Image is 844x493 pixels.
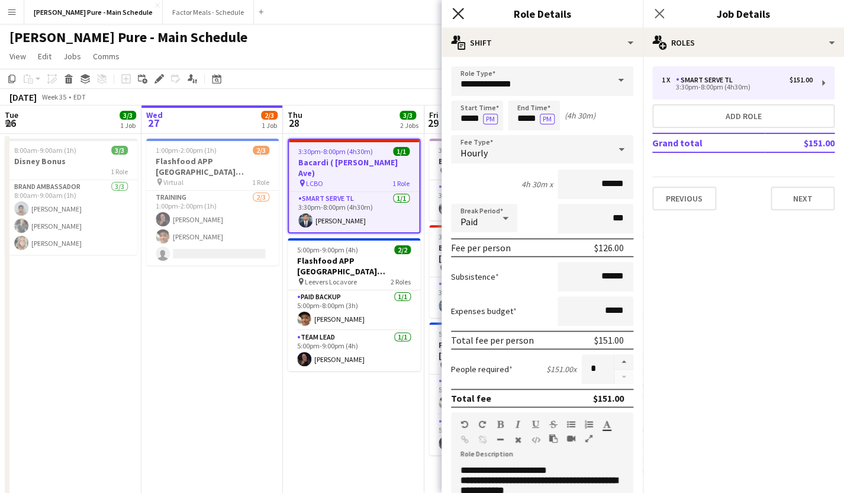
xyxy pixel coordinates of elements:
h1: [PERSON_NAME] Pure - Main Schedule [9,28,247,46]
div: 1 x [662,76,676,84]
button: Increase [614,354,633,370]
app-card-role: Smart Serve TL1/13:30pm-8:00pm (4h30m)[PERSON_NAME] [289,192,419,232]
div: (4h 30m) [565,110,595,121]
span: Fri [429,110,439,120]
div: Total fee per person [451,334,534,346]
button: Bold [496,420,504,429]
button: Fullscreen [585,434,593,443]
div: 1 Job [262,121,277,130]
h3: Flashfood APP [GEOGRAPHIC_DATA] [GEOGRAPHIC_DATA], [GEOGRAPHIC_DATA] [288,255,420,277]
button: Add role [652,104,835,128]
h3: Flashfood APP [GEOGRAPHIC_DATA] [GEOGRAPHIC_DATA], [GEOGRAPHIC_DATA] Training [146,156,279,177]
span: Edit [38,51,51,62]
h3: Flashfood APP [GEOGRAPHIC_DATA] [GEOGRAPHIC_DATA], [GEOGRAPHIC_DATA] [429,340,562,361]
label: Subsistence [451,271,499,282]
div: 2 Jobs [400,121,418,130]
span: 26 [3,116,18,130]
span: 28 [286,116,302,130]
td: Grand total [652,133,765,152]
a: Comms [88,49,124,64]
span: 1:00pm-2:00pm (1h) [156,146,217,155]
span: 1 Role [111,167,128,176]
span: Wed [146,110,163,120]
div: 3:30pm-8:00pm (4h30m) [662,84,813,90]
div: $151.00 [593,392,624,404]
span: Hourly [460,147,488,159]
h3: Role Details [442,6,643,21]
div: [DATE] [9,91,37,103]
div: $151.00 [594,334,624,346]
h3: Bacardi ( [PERSON_NAME]) [429,156,562,167]
div: Smart Serve TL [676,76,737,84]
span: LCBO [306,179,323,188]
h3: Bacardi ( [PERSON_NAME] Ave) [289,157,419,178]
span: Leevers Locavore [305,277,357,286]
div: Fee per person [451,242,511,254]
span: Virtual [163,178,183,187]
div: 3:30pm-8:00pm (4h30m)1/1Bacardi ( [PERSON_NAME]) LCBO1 RoleSmart Serve TL1/13:30pm-8:00pm (4h30m)... [429,139,562,220]
button: Previous [652,187,716,210]
span: 3/3 [120,111,136,120]
span: 3:30pm-8:00pm (4h30m) [439,232,513,241]
span: Paid [460,216,478,228]
app-card-role: Smart Serve TL1/13:30pm-8:00pm (4h30m)[PERSON_NAME] [429,277,562,318]
app-job-card: 5:00pm-9:00pm (4h)2/2Flashfood APP [GEOGRAPHIC_DATA] [GEOGRAPHIC_DATA], [GEOGRAPHIC_DATA] Save-A-... [429,322,562,455]
div: 1 Job [120,121,136,130]
a: View [5,49,31,64]
span: Tue [5,110,18,120]
button: Factor Meals - Schedule [163,1,254,24]
span: Comms [93,51,120,62]
span: 3:30pm-8:00pm (4h30m) [298,147,373,156]
span: Week 35 [39,92,69,101]
app-job-card: 1:00pm-2:00pm (1h)2/3Flashfood APP [GEOGRAPHIC_DATA] [GEOGRAPHIC_DATA], [GEOGRAPHIC_DATA] Trainin... [146,139,279,265]
button: PM [483,114,498,124]
button: Insert video [567,434,575,443]
span: 8:00am-9:00am (1h) [14,146,76,155]
app-job-card: 8:00am-9:00am (1h)3/3Disney Bonus1 RoleBrand Ambassador3/38:00am-9:00am (1h)[PERSON_NAME][PERSON_... [5,139,137,255]
button: Underline [531,420,540,429]
div: 5:00pm-9:00pm (4h)2/2Flashfood APP [GEOGRAPHIC_DATA] [GEOGRAPHIC_DATA], [GEOGRAPHIC_DATA] Leevers... [288,238,420,371]
h3: Job Details [643,6,844,21]
button: Ordered List [585,420,593,429]
td: $151.00 [765,133,835,152]
div: Roles [643,28,844,57]
app-card-role: Team Lead1/15:00pm-9:00pm (4h)[PERSON_NAME] [288,331,420,371]
button: Horizontal Line [496,435,504,444]
label: Expenses budget [451,306,517,316]
app-card-role: Paid Backup1/15:00pm-8:00pm (3h)[PERSON_NAME] [429,374,562,415]
a: Jobs [59,49,86,64]
span: 1 Role [392,179,410,188]
div: EDT [73,92,86,101]
span: 29 [427,116,439,130]
span: 1/1 [393,147,410,156]
app-card-role: Team Lead1/15:00pm-9:00pm (4h)[PERSON_NAME] [429,415,562,455]
app-job-card: 3:30pm-8:00pm (4h30m)1/1Bacardi ( [PERSON_NAME] Ave) LCBO1 RoleSmart Serve TL1/13:30pm-8:00pm (4h... [288,139,420,233]
span: Jobs [63,51,81,62]
h3: Disney Bonus [5,156,137,167]
app-job-card: 3:30pm-8:00pm (4h30m)1/1Bacardi ( [GEOGRAPHIC_DATA]) LCBO1 RoleSmart Serve TL1/13:30pm-8:00pm (4h... [429,225,562,318]
button: Italic [514,420,522,429]
app-card-role: Brand Ambassador3/38:00am-9:00am (1h)[PERSON_NAME][PERSON_NAME][PERSON_NAME] [5,180,137,255]
button: Unordered List [567,420,575,429]
button: Clear Formatting [514,435,522,444]
h3: Bacardi ( [GEOGRAPHIC_DATA]) [429,242,562,264]
span: 1 Role [252,178,269,187]
button: Text Color [603,420,611,429]
label: People required [451,364,513,374]
button: Next [771,187,835,210]
app-card-role: Training2/31:00pm-2:00pm (1h)[PERSON_NAME][PERSON_NAME] [146,191,279,265]
div: Total fee [451,392,491,404]
button: Redo [478,420,487,429]
div: 4h 30m x [521,179,553,190]
button: [PERSON_NAME] Pure - Main Schedule [24,1,163,24]
button: HTML Code [531,435,540,444]
span: 2/2 [394,245,411,254]
div: $151.00 x [546,364,576,374]
app-card-role: Paid Backup1/15:00pm-8:00pm (3h)[PERSON_NAME] [288,290,420,331]
button: Undo [460,420,469,429]
span: Thu [288,110,302,120]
